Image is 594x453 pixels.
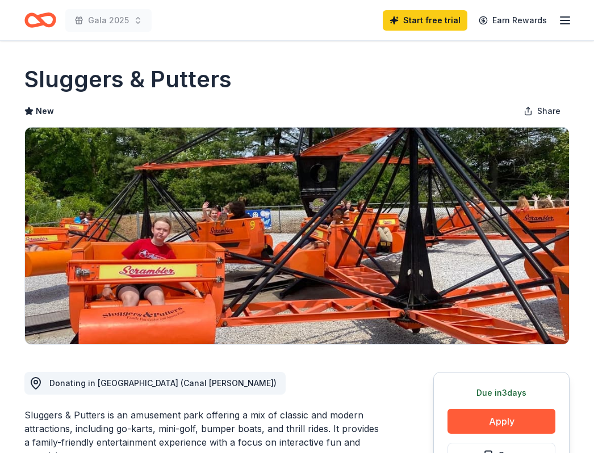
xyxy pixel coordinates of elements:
button: Share [514,100,570,122]
a: Earn Rewards [472,10,554,31]
a: Start free trial [383,10,467,31]
span: Donating in [GEOGRAPHIC_DATA] (Canal [PERSON_NAME]) [49,378,277,388]
button: Gala 2025 [65,9,152,32]
h1: Sluggers & Putters [24,63,232,95]
div: Due in 3 days [447,386,555,400]
span: Share [537,104,560,118]
img: Image for Sluggers & Putters [25,128,569,344]
button: Apply [447,409,555,434]
a: Home [24,7,56,33]
span: New [36,104,54,118]
span: Gala 2025 [88,14,129,27]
